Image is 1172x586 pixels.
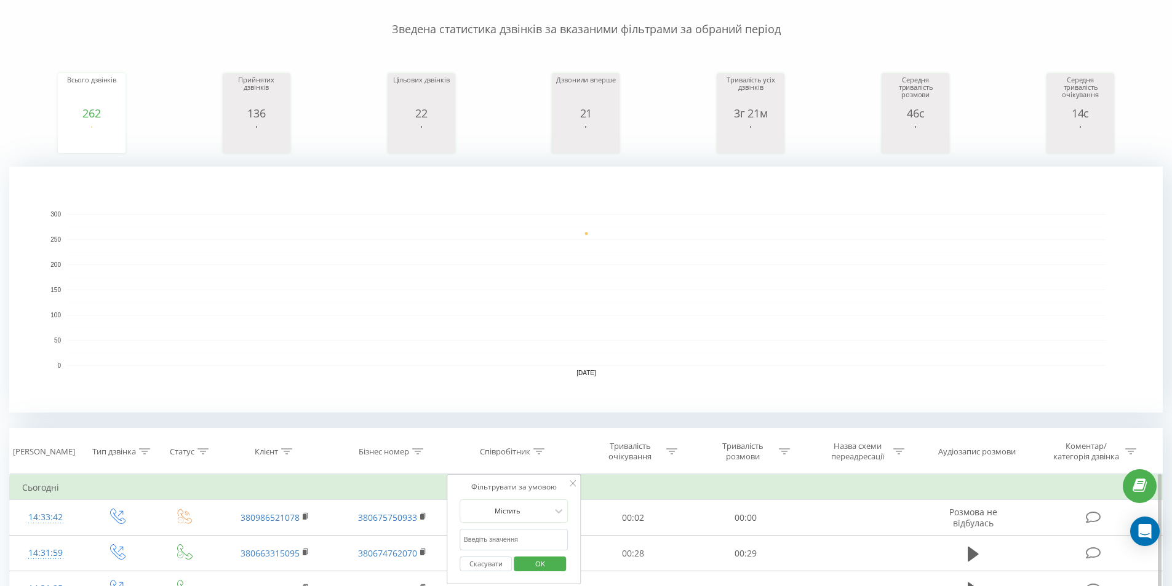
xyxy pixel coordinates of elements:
a: 380986521078 [241,512,300,523]
div: 262 [61,107,122,119]
span: Розмова не відбулась [949,506,997,529]
text: 100 [50,312,61,319]
a: 380675750933 [358,512,417,523]
div: Тип дзвінка [92,446,136,457]
div: Open Intercom Messenger [1130,517,1160,546]
td: 00:29 [690,536,802,571]
a: 380663315095 [241,547,300,559]
text: 150 [50,287,61,293]
div: Середня тривалість очікування [1050,76,1111,107]
svg: A chart. [555,119,616,156]
div: Фільтрувати за умовою [460,481,568,493]
button: Скасувати [460,556,512,572]
svg: A chart. [1050,119,1111,156]
div: Тривалість очікування [597,441,663,462]
svg: A chart. [391,119,452,156]
td: 00:00 [690,500,802,536]
div: Коментар/категорія дзвінка [1050,441,1122,462]
td: Сьогодні [10,475,1163,500]
div: 14с [1050,107,1111,119]
div: Тривалість усіх дзвінків [720,76,781,107]
div: Клієнт [255,446,278,457]
div: 21 [555,107,616,119]
text: 0 [57,362,61,369]
div: 14:31:59 [22,541,70,565]
svg: A chart. [9,167,1163,413]
td: 00:02 [577,500,690,536]
text: 200 [50,261,61,268]
text: 50 [54,337,62,344]
a: 380674762070 [358,547,417,559]
div: Назва схеми переадресації [824,441,890,462]
button: OK [514,556,566,572]
div: Прийнятих дзвінків [226,76,287,107]
div: Співробітник [480,446,530,457]
svg: A chart. [226,119,287,156]
div: Тривалість розмови [710,441,776,462]
svg: A chart. [720,119,781,156]
text: 300 [50,211,61,218]
input: Введіть значення [460,529,568,550]
div: 22 [391,107,452,119]
div: Середня тривалість розмови [885,76,946,107]
div: 46с [885,107,946,119]
td: 00:28 [577,536,690,571]
div: Цільових дзвінків [391,76,452,107]
svg: A chart. [885,119,946,156]
text: 250 [50,236,61,243]
div: Статус [170,446,194,457]
div: [PERSON_NAME] [13,446,75,457]
div: Аудіозапис розмови [938,446,1016,457]
div: Бізнес номер [359,446,409,457]
div: 136 [226,107,287,119]
div: Дзвонили вперше [555,76,616,107]
div: 3г 21м [720,107,781,119]
svg: A chart. [61,119,122,156]
span: OK [523,554,557,573]
text: [DATE] [576,370,596,376]
div: Всього дзвінків [61,76,122,107]
div: 14:33:42 [22,505,70,529]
